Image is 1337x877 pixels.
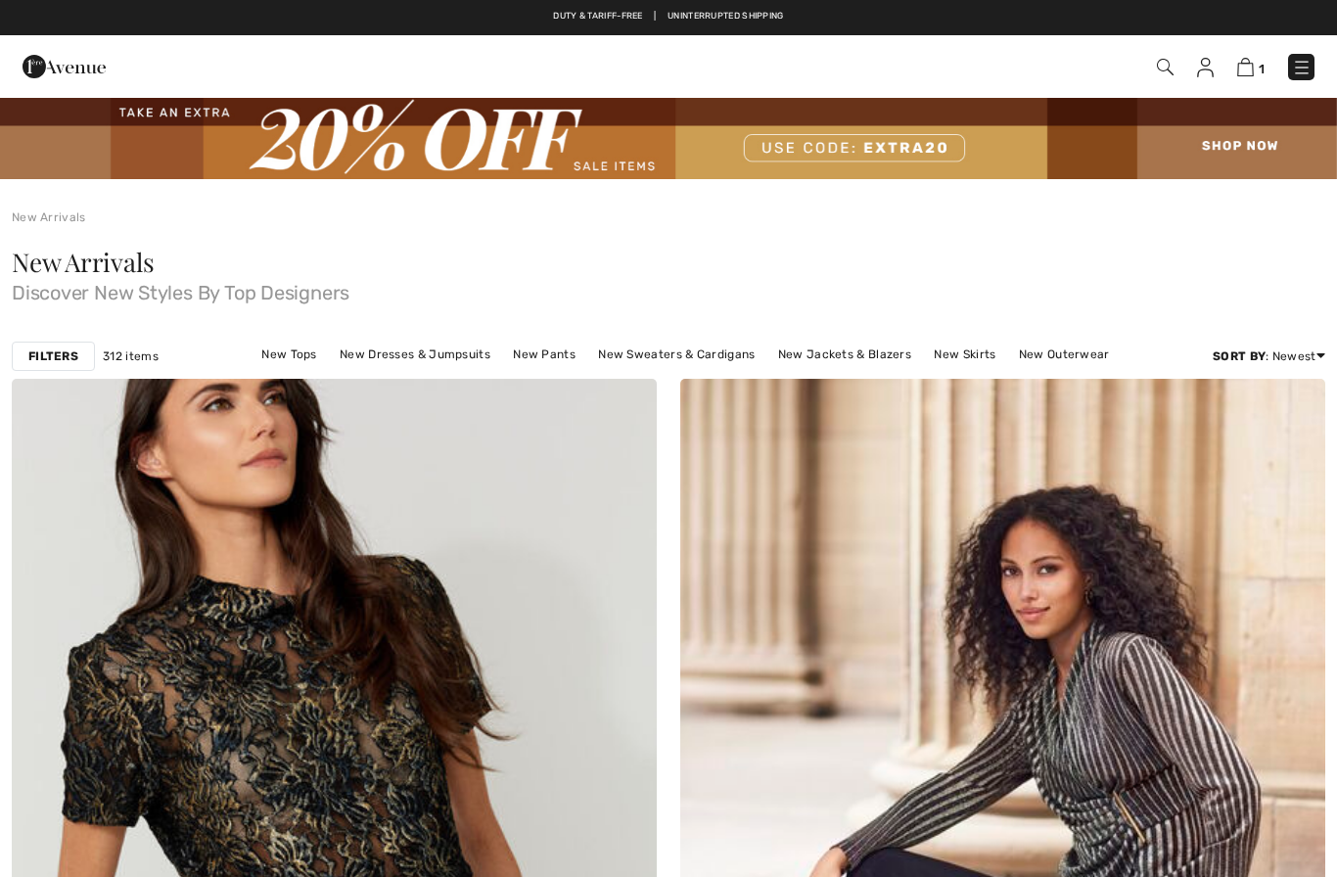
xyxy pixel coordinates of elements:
[12,245,154,279] span: New Arrivals
[768,342,921,367] a: New Jackets & Blazers
[252,342,326,367] a: New Tops
[12,275,1325,302] span: Discover New Styles By Top Designers
[1009,342,1120,367] a: New Outerwear
[28,347,78,365] strong: Filters
[12,210,86,224] a: New Arrivals
[588,342,764,367] a: New Sweaters & Cardigans
[23,47,106,86] img: 1ère Avenue
[1157,59,1174,75] img: Search
[23,56,106,74] a: 1ère Avenue
[1213,349,1266,363] strong: Sort By
[924,342,1005,367] a: New Skirts
[1292,58,1312,77] img: Menu
[1259,62,1265,76] span: 1
[503,342,585,367] a: New Pants
[103,347,159,365] span: 312 items
[1197,58,1214,77] img: My Info
[1237,55,1265,78] a: 1
[1213,347,1325,365] div: : Newest
[1237,58,1254,76] img: Shopping Bag
[330,342,500,367] a: New Dresses & Jumpsuits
